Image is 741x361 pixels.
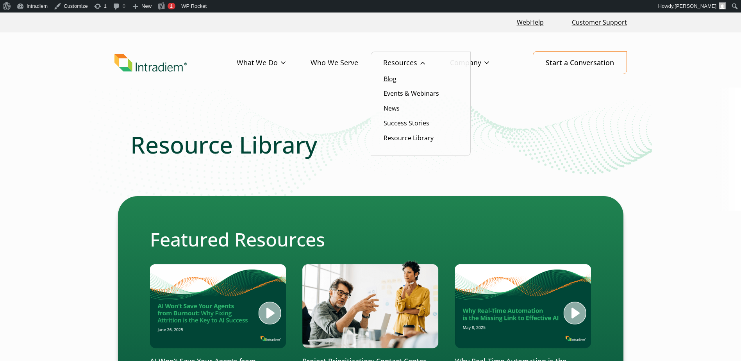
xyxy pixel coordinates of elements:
a: Link to homepage of Intradiem [114,54,237,72]
a: Success Stories [384,119,429,127]
a: Customer Support [569,14,630,31]
a: Resources [383,52,450,74]
a: Events & Webinars [384,89,439,98]
h2: Featured Resources [150,228,591,251]
a: News [384,104,400,113]
img: Intradiem [114,54,187,72]
a: Who We Serve [311,52,383,74]
a: Blog [384,75,396,83]
a: Resource Library [384,134,434,142]
a: Company [450,52,514,74]
a: Link opens in a new window [514,14,547,31]
a: Start a Conversation [533,51,627,74]
h1: Resource Library [130,130,611,159]
a: What We Do [237,52,311,74]
span: 1 [170,3,173,9]
span: [PERSON_NAME] [675,3,716,9]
